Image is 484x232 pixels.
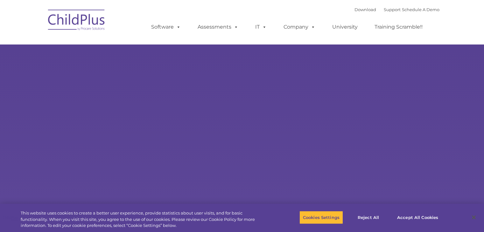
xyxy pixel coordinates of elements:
a: Schedule A Demo [402,7,439,12]
a: Training Scramble!! [368,21,429,33]
font: | [354,7,439,12]
img: ChildPlus by Procare Solutions [45,5,109,37]
a: Assessments [191,21,245,33]
button: Cookies Settings [299,211,343,224]
button: Reject All [348,211,388,224]
a: IT [249,21,273,33]
a: Support [384,7,401,12]
button: Accept All Cookies [394,211,442,224]
a: Software [145,21,187,33]
a: Download [354,7,376,12]
button: Close [467,210,481,224]
a: Company [277,21,322,33]
div: This website uses cookies to create a better user experience, provide statistics about user visit... [21,210,266,229]
a: University [326,21,364,33]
